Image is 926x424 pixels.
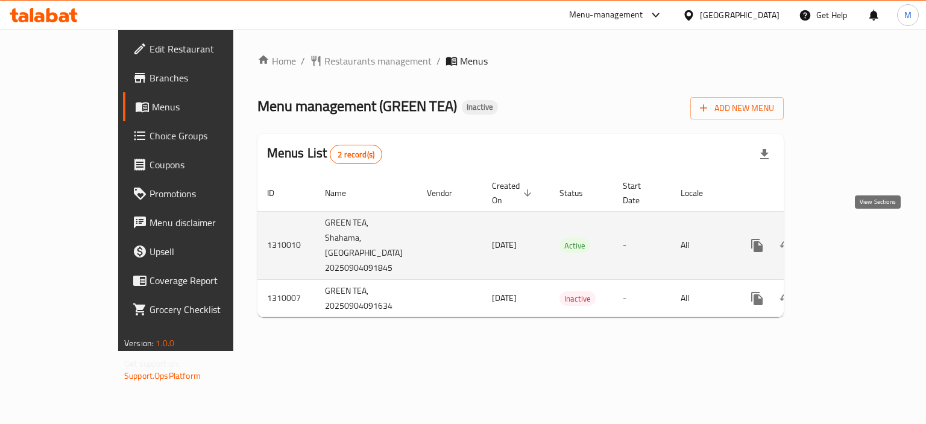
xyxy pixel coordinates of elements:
[671,279,733,317] td: All
[310,54,432,68] a: Restaurants management
[123,150,273,179] a: Coupons
[257,92,457,119] span: Menu management ( GREEN TEA )
[623,179,657,207] span: Start Date
[427,186,468,200] span: Vendor
[150,186,263,201] span: Promotions
[150,42,263,56] span: Edit Restaurant
[301,54,305,68] li: /
[772,284,801,313] button: Change Status
[257,279,315,317] td: 1310007
[150,157,263,172] span: Coupons
[150,273,263,288] span: Coverage Report
[460,54,488,68] span: Menus
[559,238,590,253] div: Active
[559,291,596,306] div: Inactive
[324,54,432,68] span: Restaurants management
[743,231,772,260] button: more
[559,186,599,200] span: Status
[462,100,498,115] div: Inactive
[123,295,273,324] a: Grocery Checklist
[330,149,382,160] span: 2 record(s)
[150,71,263,85] span: Branches
[150,215,263,230] span: Menu disclaimer
[124,356,180,372] span: Get support on:
[559,239,590,253] span: Active
[315,211,417,279] td: GREEN TEA, Shahama,[GEOGRAPHIC_DATA] 20250904091845
[123,237,273,266] a: Upsell
[436,54,441,68] li: /
[613,211,671,279] td: -
[123,121,273,150] a: Choice Groups
[700,8,780,22] div: [GEOGRAPHIC_DATA]
[124,368,201,384] a: Support.OpsPlatform
[267,186,290,200] span: ID
[772,231,801,260] button: Change Status
[904,8,912,22] span: M
[123,92,273,121] a: Menus
[123,179,273,208] a: Promotions
[150,302,263,317] span: Grocery Checklist
[123,63,273,92] a: Branches
[156,335,174,351] span: 1.0.0
[733,175,868,212] th: Actions
[123,208,273,237] a: Menu disclaimer
[152,100,263,114] span: Menus
[569,8,643,22] div: Menu-management
[492,179,535,207] span: Created On
[150,128,263,143] span: Choice Groups
[257,175,868,318] table: enhanced table
[700,101,774,116] span: Add New Menu
[267,144,382,164] h2: Menus List
[315,279,417,317] td: GREEN TEA, 20250904091634
[150,244,263,259] span: Upsell
[257,54,296,68] a: Home
[690,97,784,119] button: Add New Menu
[681,186,719,200] span: Locale
[257,211,315,279] td: 1310010
[492,237,517,253] span: [DATE]
[559,292,596,306] span: Inactive
[750,140,779,169] div: Export file
[325,186,362,200] span: Name
[257,54,784,68] nav: breadcrumb
[330,145,382,164] div: Total records count
[123,266,273,295] a: Coverage Report
[613,279,671,317] td: -
[743,284,772,313] button: more
[123,34,273,63] a: Edit Restaurant
[124,335,154,351] span: Version:
[492,290,517,306] span: [DATE]
[462,102,498,112] span: Inactive
[671,211,733,279] td: All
